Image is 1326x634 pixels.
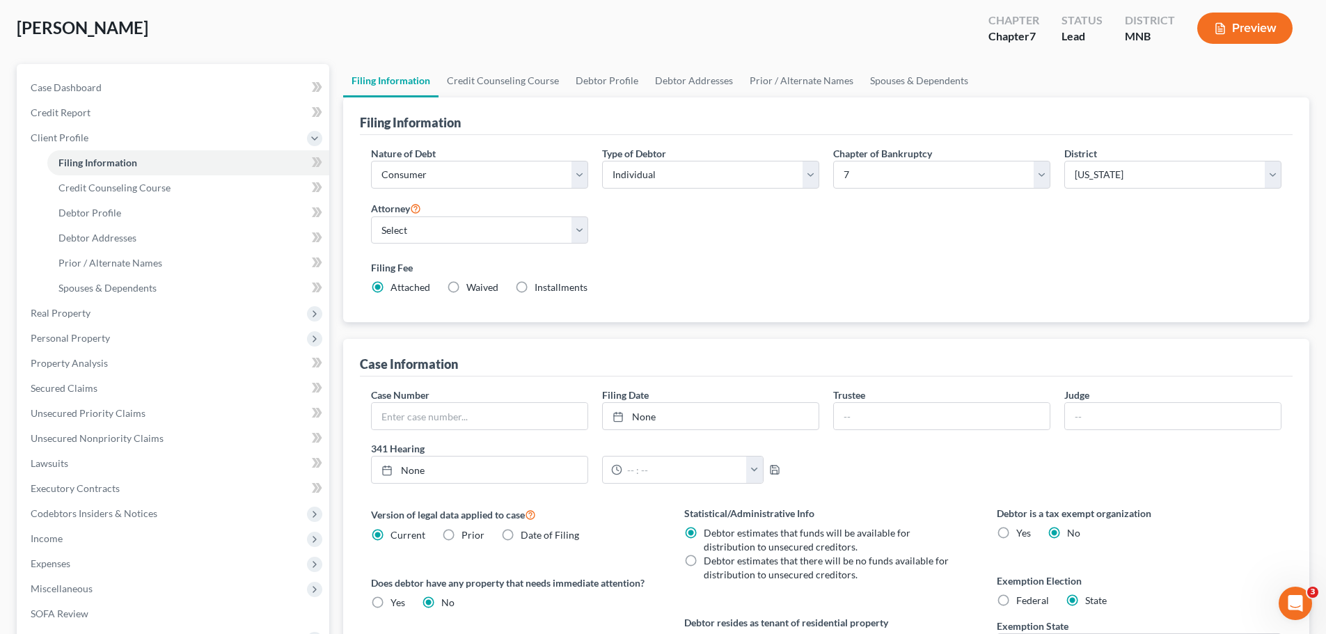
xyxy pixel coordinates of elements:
span: Client Profile [31,132,88,143]
span: Attached [390,281,430,293]
label: Trustee [833,388,865,402]
a: Spouses & Dependents [47,276,329,301]
span: Debtor estimates that funds will be available for distribution to unsecured creditors. [704,527,910,553]
label: Chapter of Bankruptcy [833,146,932,161]
div: Case Information [360,356,458,372]
span: Yes [1016,527,1031,539]
label: Filing Date [602,388,649,402]
label: Version of legal data applied to case [371,506,656,523]
label: Statistical/Administrative Info [684,506,969,521]
span: Spouses & Dependents [58,282,157,294]
span: 3 [1307,587,1318,598]
a: Debtor Profile [567,64,647,97]
input: Enter case number... [372,403,587,429]
div: Lead [1061,29,1103,45]
a: Executory Contracts [19,476,329,501]
span: Date of Filing [521,529,579,541]
label: Debtor is a tax exempt organization [997,506,1281,521]
span: Debtor Profile [58,207,121,219]
span: Miscellaneous [31,583,93,594]
input: -- [1065,403,1281,429]
a: Filing Information [47,150,329,175]
span: Credit Counseling Course [58,182,171,193]
label: Exemption Election [997,573,1281,588]
iframe: Intercom live chat [1279,587,1312,620]
a: Debtor Addresses [647,64,741,97]
label: Judge [1064,388,1089,402]
label: Nature of Debt [371,146,436,161]
div: MNB [1125,29,1175,45]
span: Property Analysis [31,357,108,369]
a: Credit Counseling Course [439,64,567,97]
a: Unsecured Nonpriority Claims [19,426,329,451]
label: Filing Fee [371,260,1281,275]
span: Debtor Addresses [58,232,136,244]
a: Credit Counseling Course [47,175,329,200]
div: Chapter [988,13,1039,29]
label: Does debtor have any property that needs immediate attention? [371,576,656,590]
span: Waived [466,281,498,293]
span: Current [390,529,425,541]
label: 341 Hearing [364,441,826,456]
span: State [1085,594,1107,606]
a: Debtor Addresses [47,225,329,251]
a: None [603,403,819,429]
span: 7 [1029,29,1036,42]
span: Filing Information [58,157,137,168]
div: Status [1061,13,1103,29]
input: -- [834,403,1050,429]
span: Federal [1016,594,1049,606]
a: Case Dashboard [19,75,329,100]
a: SOFA Review [19,601,329,626]
a: Debtor Profile [47,200,329,225]
span: SOFA Review [31,608,88,619]
span: Debtor estimates that there will be no funds available for distribution to unsecured creditors. [704,555,949,580]
a: Credit Report [19,100,329,125]
label: District [1064,146,1097,161]
span: Case Dashboard [31,81,102,93]
span: Credit Report [31,106,90,118]
a: Spouses & Dependents [862,64,977,97]
span: Unsecured Priority Claims [31,407,145,419]
span: Real Property [31,307,90,319]
span: Income [31,532,63,544]
div: Filing Information [360,114,461,131]
span: Executory Contracts [31,482,120,494]
span: Installments [535,281,587,293]
label: Type of Debtor [602,146,666,161]
a: Unsecured Priority Claims [19,401,329,426]
a: Secured Claims [19,376,329,401]
input: -- : -- [622,457,747,483]
span: Secured Claims [31,382,97,394]
span: Prior / Alternate Names [58,257,162,269]
span: No [1067,527,1080,539]
div: Chapter [988,29,1039,45]
label: Exemption State [997,619,1068,633]
a: Filing Information [343,64,439,97]
span: Personal Property [31,332,110,344]
a: Prior / Alternate Names [47,251,329,276]
span: Yes [390,596,405,608]
a: Lawsuits [19,451,329,476]
a: Property Analysis [19,351,329,376]
label: Case Number [371,388,429,402]
span: Lawsuits [31,457,68,469]
label: Debtor resides as tenant of residential property [684,615,969,630]
label: Attorney [371,200,421,216]
span: Codebtors Insiders & Notices [31,507,157,519]
a: None [372,457,587,483]
span: Expenses [31,557,70,569]
span: No [441,596,455,608]
span: [PERSON_NAME] [17,17,148,38]
button: Preview [1197,13,1293,44]
span: Prior [461,529,484,541]
a: Prior / Alternate Names [741,64,862,97]
span: Unsecured Nonpriority Claims [31,432,164,444]
div: District [1125,13,1175,29]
